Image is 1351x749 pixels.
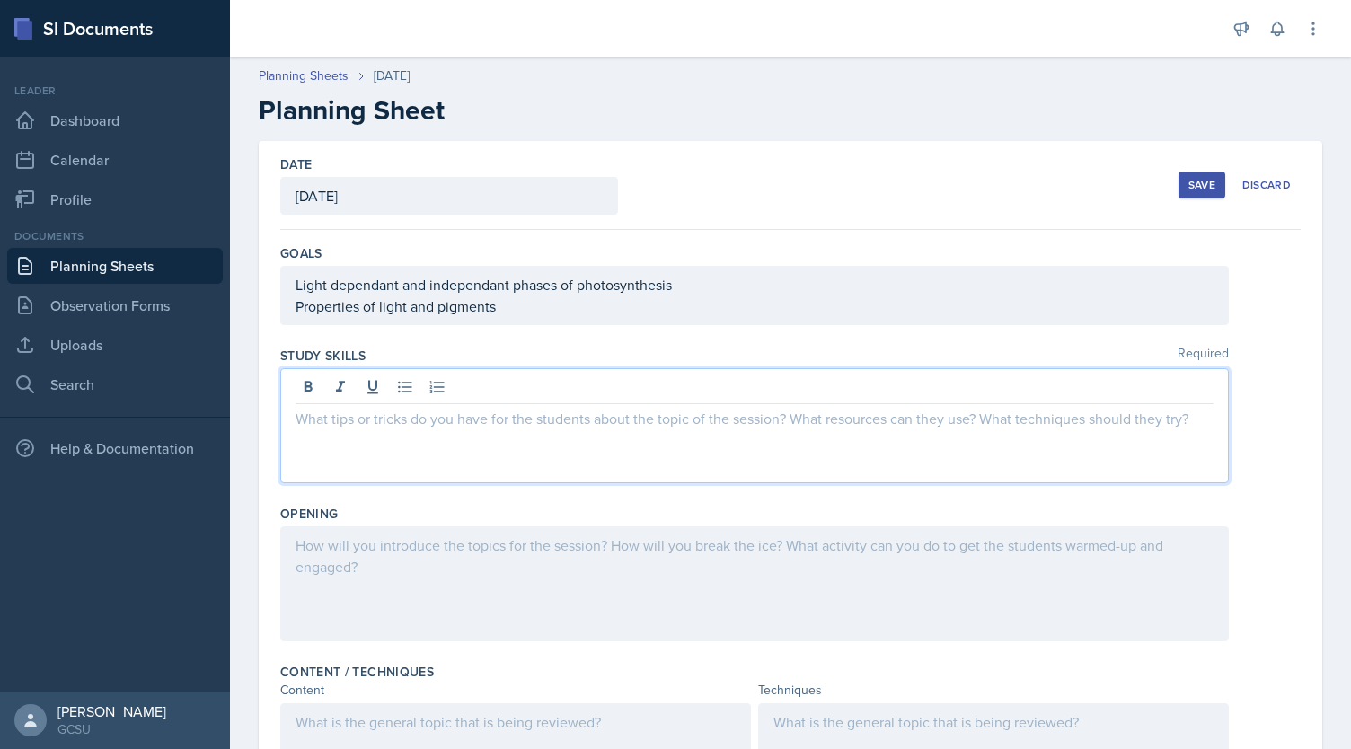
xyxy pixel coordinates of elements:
a: Calendar [7,142,223,178]
label: Content / Techniques [280,663,434,681]
span: Required [1178,347,1229,365]
div: [DATE] [374,66,410,85]
div: Discard [1242,178,1291,192]
button: Discard [1232,172,1301,198]
a: Profile [7,181,223,217]
a: Dashboard [7,102,223,138]
button: Save [1179,172,1225,198]
label: Study Skills [280,347,366,365]
p: Properties of light and pigments [296,295,1214,317]
a: Uploads [7,327,223,363]
h2: Planning Sheet [259,94,1322,127]
label: Goals [280,244,322,262]
a: Planning Sheets [7,248,223,284]
div: Leader [7,83,223,99]
div: Documents [7,228,223,244]
label: Date [280,155,312,173]
div: GCSU [57,720,166,738]
a: Search [7,366,223,402]
div: Content [280,681,751,700]
a: Observation Forms [7,287,223,323]
div: Techniques [758,681,1229,700]
p: Light dependant and independant phases of photosynthesis [296,274,1214,295]
label: Opening [280,505,338,523]
div: Save [1188,178,1215,192]
div: Help & Documentation [7,430,223,466]
a: Planning Sheets [259,66,349,85]
div: [PERSON_NAME] [57,702,166,720]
